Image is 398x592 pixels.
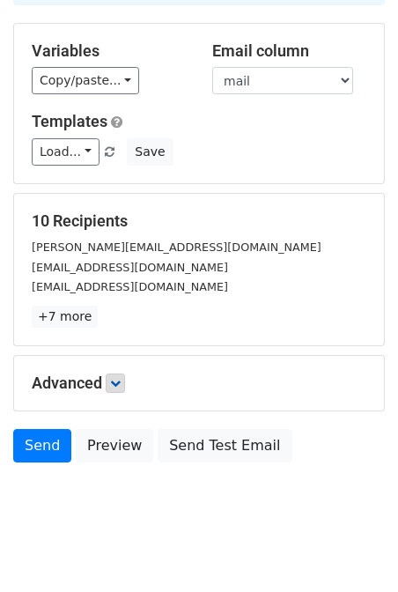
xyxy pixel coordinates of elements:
a: +7 more [32,306,98,328]
a: Templates [32,112,107,130]
iframe: Chat Widget [310,507,398,592]
a: Preview [76,429,153,462]
h5: Advanced [32,374,366,393]
h5: 10 Recipients [32,211,366,231]
small: [EMAIL_ADDRESS][DOMAIN_NAME] [32,280,228,293]
small: [EMAIL_ADDRESS][DOMAIN_NAME] [32,261,228,274]
small: [PERSON_NAME][EMAIL_ADDRESS][DOMAIN_NAME] [32,240,321,254]
a: Copy/paste... [32,67,139,94]
h5: Email column [212,41,366,61]
h5: Variables [32,41,186,61]
a: Send [13,429,71,462]
button: Save [127,138,173,166]
a: Send Test Email [158,429,291,462]
a: Load... [32,138,99,166]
